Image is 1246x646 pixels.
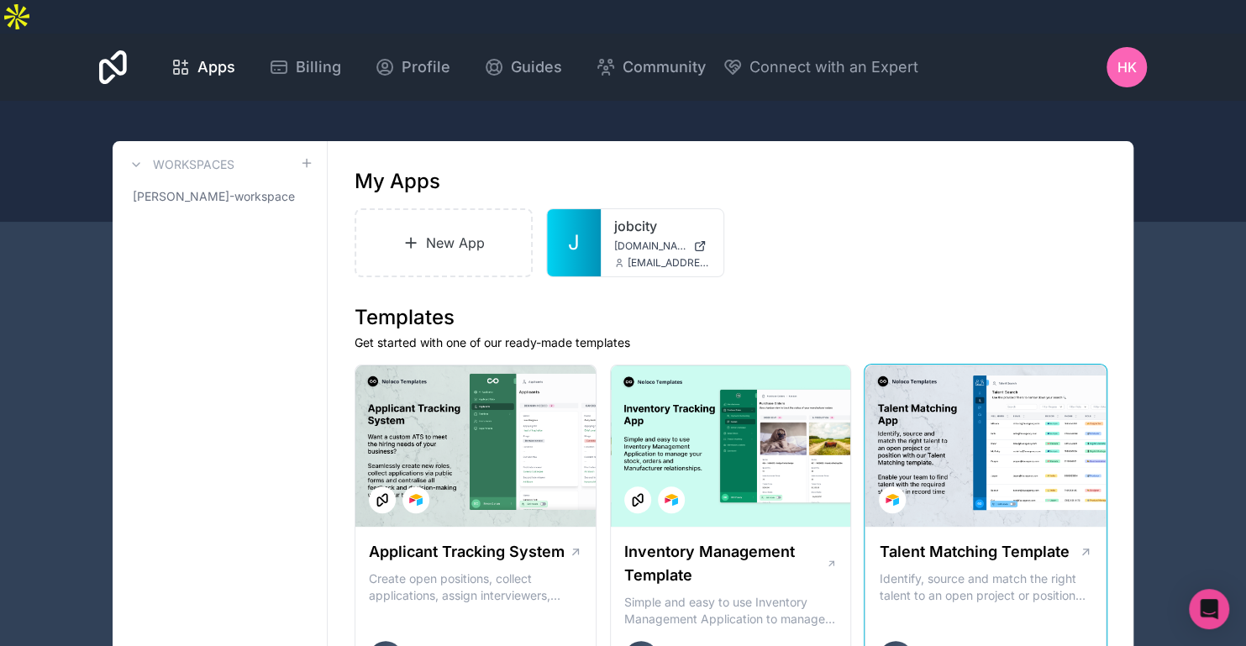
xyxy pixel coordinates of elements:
[402,55,450,79] span: Profile
[1117,57,1137,77] span: HK
[1189,589,1229,629] div: Open Intercom Messenger
[355,208,533,277] a: New App
[361,49,464,86] a: Profile
[749,55,918,79] span: Connect with an Expert
[886,493,899,507] img: Airtable Logo
[568,229,580,256] span: J
[126,155,234,175] a: Workspaces
[355,168,440,195] h1: My Apps
[582,49,719,86] a: Community
[471,49,576,86] a: Guides
[355,304,1107,331] h1: Templates
[723,55,918,79] button: Connect with an Expert
[197,55,235,79] span: Apps
[369,540,565,564] h1: Applicant Tracking System
[628,256,710,270] span: [EMAIL_ADDRESS][DOMAIN_NAME]
[614,216,710,236] a: jobcity
[623,55,706,79] span: Community
[355,334,1107,351] p: Get started with one of our ready-made templates
[255,49,355,86] a: Billing
[665,493,678,507] img: Airtable Logo
[157,49,249,86] a: Apps
[879,570,1092,604] p: Identify, source and match the right talent to an open project or position with our Talent Matchi...
[296,55,341,79] span: Billing
[369,570,582,604] p: Create open positions, collect applications, assign interviewers, centralise candidate feedback a...
[133,188,295,205] span: [PERSON_NAME]-workspace
[153,156,234,173] h3: Workspaces
[126,181,313,212] a: [PERSON_NAME]-workspace
[624,594,838,628] p: Simple and easy to use Inventory Management Application to manage your stock, orders and Manufact...
[547,209,601,276] a: J
[409,493,423,507] img: Airtable Logo
[879,540,1069,564] h1: Talent Matching Template
[614,239,686,253] span: [DOMAIN_NAME]
[614,239,710,253] a: [DOMAIN_NAME]
[624,540,826,587] h1: Inventory Management Template
[511,55,562,79] span: Guides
